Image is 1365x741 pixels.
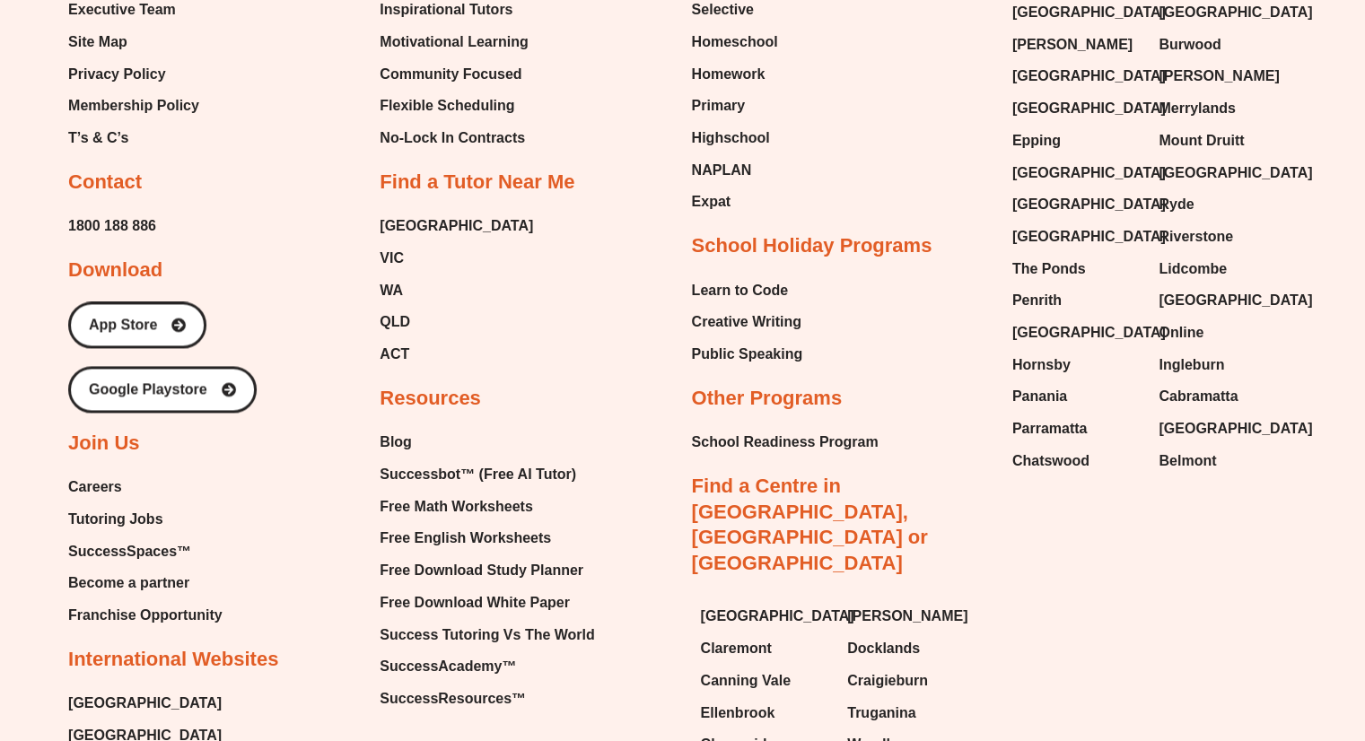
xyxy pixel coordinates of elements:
[380,125,525,152] span: No-Lock In Contracts
[380,493,532,520] span: Free Math Worksheets
[68,170,142,196] h2: Contact
[692,277,789,304] span: Learn to Code
[380,92,514,119] span: Flexible Scheduling
[701,635,830,662] a: Claremont
[701,667,830,694] a: Canning Vale
[847,603,967,630] span: [PERSON_NAME]
[68,538,191,565] span: SuccessSpaces™
[68,647,278,673] h2: International Websites
[692,29,778,56] a: Homeschool
[68,506,223,533] a: Tutoring Jobs
[68,213,156,240] a: 1800 188 886
[1012,319,1142,346] a: [GEOGRAPHIC_DATA]
[1012,256,1086,283] span: The Ponds
[380,29,528,56] span: Motivational Learning
[1159,95,1288,122] a: Merrylands
[1012,160,1142,187] a: [GEOGRAPHIC_DATA]
[1159,319,1203,346] span: Online
[68,125,128,152] span: T’s & C’s
[692,233,932,259] h2: School Holiday Programs
[1159,160,1288,187] a: [GEOGRAPHIC_DATA]
[692,125,770,152] span: Highschool
[1066,539,1365,741] div: Chat Widget
[1012,127,1142,154] a: Epping
[692,188,778,215] a: Expat
[692,309,801,336] span: Creative Writing
[1012,63,1166,90] span: [GEOGRAPHIC_DATA]
[1159,256,1288,283] a: Lidcombe
[68,538,223,565] a: SuccessSpaces™
[692,157,778,184] a: NAPLAN
[68,506,162,533] span: Tutoring Jobs
[1012,352,1071,379] span: Hornsby
[1159,223,1288,250] a: Riverstone
[692,429,879,456] span: School Readiness Program
[380,61,521,88] span: Community Focused
[1012,415,1088,442] span: Parramatta
[1012,287,1142,314] a: Penrith
[692,309,803,336] a: Creative Writing
[847,635,920,662] span: Docklands
[68,570,189,597] span: Become a partner
[701,603,854,630] span: [GEOGRAPHIC_DATA]
[380,29,532,56] a: Motivational Learning
[1012,127,1061,154] span: Epping
[380,622,594,649] a: Success Tutoring Vs The World
[1159,448,1216,475] span: Belmont
[1159,287,1312,314] span: [GEOGRAPHIC_DATA]
[380,341,533,368] a: ACT
[692,125,778,152] a: Highschool
[1159,448,1288,475] a: Belmont
[847,603,976,630] a: [PERSON_NAME]
[692,277,803,304] a: Learn to Code
[68,92,199,119] a: Membership Policy
[89,382,207,397] span: Google Playstore
[1012,352,1142,379] a: Hornsby
[68,690,222,717] a: [GEOGRAPHIC_DATA]
[380,341,409,368] span: ACT
[847,667,928,694] span: Craigieburn
[380,589,570,616] span: Free Download White Paper
[380,429,412,456] span: Blog
[380,461,576,488] span: Successbot™ (Free AI Tutor)
[68,431,139,457] h2: Join Us
[89,318,157,332] span: App Store
[68,366,257,413] a: Google Playstore
[380,589,594,616] a: Free Download White Paper
[1159,352,1288,379] a: Ingleburn
[1159,160,1312,187] span: [GEOGRAPHIC_DATA]
[380,213,533,240] a: [GEOGRAPHIC_DATA]
[380,386,481,412] h2: Resources
[1012,287,1062,314] span: Penrith
[692,92,778,119] a: Primary
[380,557,594,584] a: Free Download Study Planner
[1012,256,1142,283] a: The Ponds
[380,653,516,680] span: SuccessAcademy™
[380,429,594,456] a: Blog
[68,474,122,501] span: Careers
[692,475,928,574] a: Find a Centre in [GEOGRAPHIC_DATA], [GEOGRAPHIC_DATA] or [GEOGRAPHIC_DATA]
[380,653,594,680] a: SuccessAcademy™
[1012,415,1142,442] a: Parramatta
[1159,415,1312,442] span: [GEOGRAPHIC_DATA]
[68,29,127,56] span: Site Map
[1012,223,1142,250] a: [GEOGRAPHIC_DATA]
[380,170,574,196] h2: Find a Tutor Near Me
[1159,127,1288,154] a: Mount Druitt
[1159,63,1288,90] a: [PERSON_NAME]
[68,29,199,56] a: Site Map
[1012,223,1166,250] span: [GEOGRAPHIC_DATA]
[1012,448,1089,475] span: Chatswood
[380,61,532,88] a: Community Focused
[380,92,532,119] a: Flexible Scheduling
[847,700,915,727] span: Truganina
[68,61,166,88] span: Privacy Policy
[68,61,199,88] a: Privacy Policy
[1159,191,1194,218] span: Ryde
[380,525,594,552] a: Free English Worksheets
[692,341,803,368] a: Public Speaking
[692,157,752,184] span: NAPLAN
[1159,95,1235,122] span: Merrylands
